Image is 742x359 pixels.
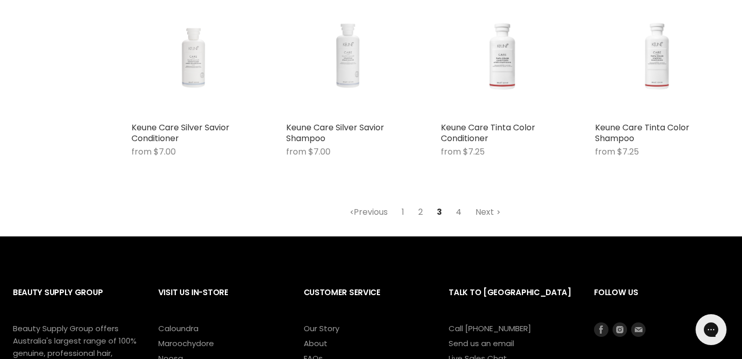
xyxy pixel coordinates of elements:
h2: Visit Us In-Store [158,280,283,322]
iframe: Gorgias live chat messenger [690,311,732,349]
a: About [304,338,327,349]
h2: Follow us [594,280,729,322]
h2: Talk to [GEOGRAPHIC_DATA] [449,280,573,322]
span: from [595,146,615,158]
span: $7.00 [154,146,176,158]
a: Keune Care Tinta Color Conditioner [441,122,535,144]
img: Keune Care Tinta Color Shampoo [595,9,719,100]
a: Call [PHONE_NUMBER] [449,323,531,334]
a: 4 [450,203,467,221]
a: Keune Care Silver Savior Shampoo [286,122,384,144]
a: Maroochydore [158,338,214,349]
h2: Customer Service [304,280,428,322]
a: Send us an email [449,338,514,349]
a: Our Story [304,323,339,334]
span: $7.00 [308,146,331,158]
span: $7.25 [617,146,639,158]
a: 2 [413,203,428,221]
h2: Beauty Supply Group [13,280,138,322]
img: Keune Care Silver Savior Shampoo [286,9,410,100]
a: Next [470,203,506,221]
img: Keune Care Tinta Color Conditioner [441,9,565,100]
span: $7.25 [463,146,485,158]
a: Keune Care Silver Savior Conditioner [131,122,229,144]
img: Keune Care Silver Savior Conditioner [131,9,255,100]
a: 1 [396,203,410,221]
a: Previous [344,203,393,221]
span: from [286,146,306,158]
a: Caloundra [158,323,199,334]
a: Keune Care Tinta Color Shampoo [595,122,689,144]
span: from [131,146,152,158]
span: 3 [431,203,448,221]
span: from [441,146,461,158]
